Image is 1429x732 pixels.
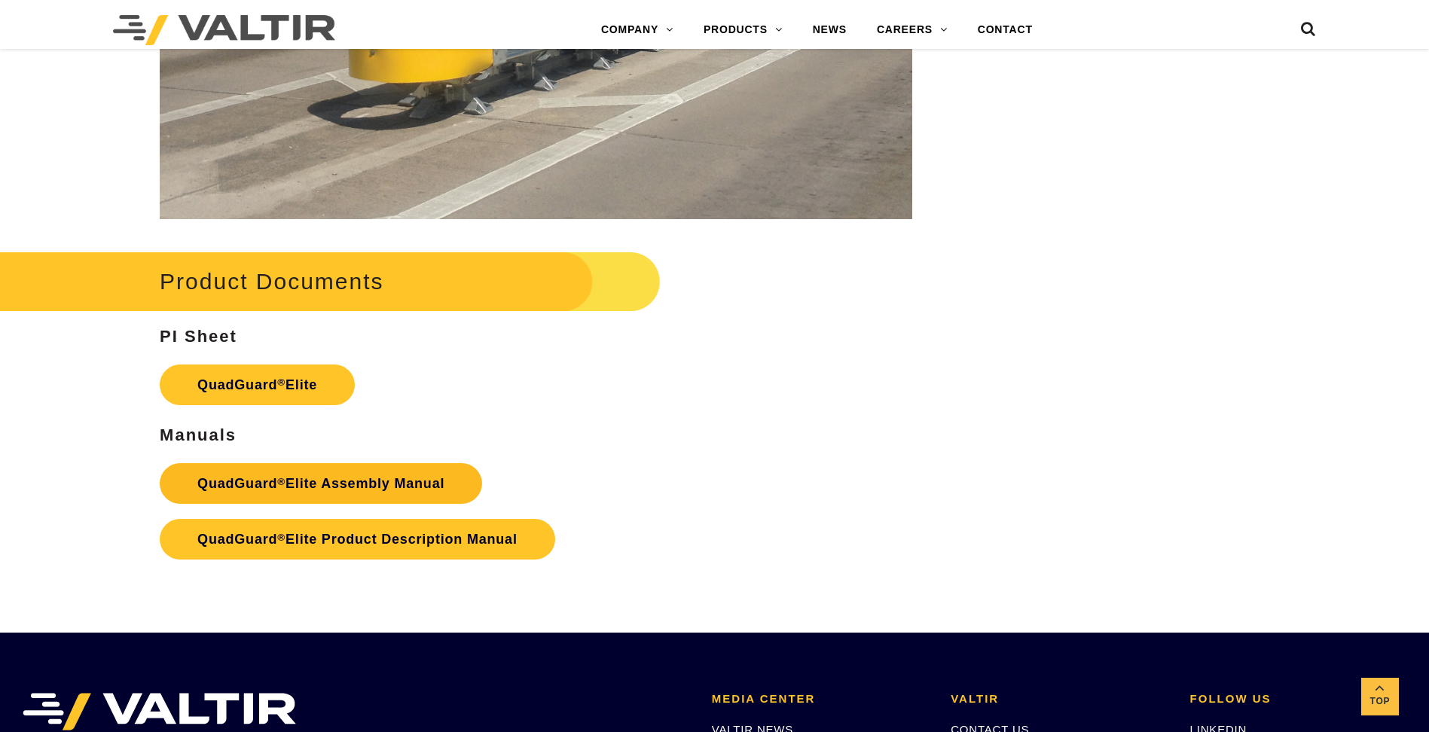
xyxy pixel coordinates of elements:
[712,693,928,706] h2: MEDIA CENTER
[160,327,237,346] strong: PI Sheet
[689,15,798,45] a: PRODUCTS
[23,693,296,730] img: VALTIR
[1361,678,1399,715] a: Top
[277,476,285,487] sup: ®
[160,519,555,560] a: QuadGuard®Elite Product Description Manual
[951,693,1167,706] h2: VALTIR
[963,15,1048,45] a: CONTACT
[862,15,963,45] a: CAREERS
[160,463,482,504] a: QuadGuard®Elite Assembly Manual
[160,364,355,405] a: QuadGuard®Elite
[1190,693,1406,706] h2: FOLLOW US
[277,377,285,388] sup: ®
[277,532,285,543] sup: ®
[113,15,335,45] img: Valtir
[160,425,237,444] strong: Manuals
[586,15,689,45] a: COMPANY
[1361,693,1399,710] span: Top
[798,15,862,45] a: NEWS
